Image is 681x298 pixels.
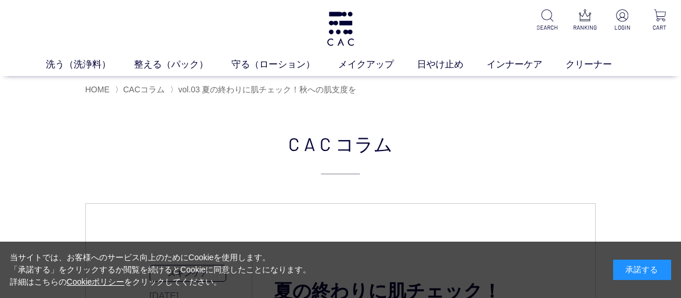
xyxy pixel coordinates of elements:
a: CART [648,9,672,32]
p: LOGIN [610,23,634,32]
a: LOGIN [610,9,634,32]
a: CACコラム [123,85,165,94]
a: 洗う（洗浄料） [46,58,134,71]
a: RANKING [573,9,597,32]
a: Cookieポリシー [67,277,125,286]
p: CART [648,23,672,32]
p: SEARCH [535,23,559,32]
p: RANKING [573,23,597,32]
h2: CAC [85,130,596,174]
span: コラム [335,130,393,157]
img: logo [325,12,356,46]
a: 日やけ止め [417,58,487,71]
div: 当サイトでは、お客様へのサービス向上のためにCookieを使用します。 「承諾する」をクリックするか閲覧を続けるとCookieに同意したことになります。 詳細はこちらの をクリックしてください。 [10,252,311,288]
a: クリーナー [566,58,635,71]
a: HOME [85,85,110,94]
a: メイクアップ [338,58,417,71]
a: 整える（パック） [134,58,231,71]
div: 承諾する [613,260,671,280]
span: vol.03 夏の終わりに肌チェック！秋への肌支度を [178,85,356,94]
a: インナーケア [487,58,566,71]
a: 守る（ローション） [231,58,338,71]
li: 〉 [170,84,359,95]
li: 〉 [115,84,168,95]
a: SEARCH [535,9,559,32]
